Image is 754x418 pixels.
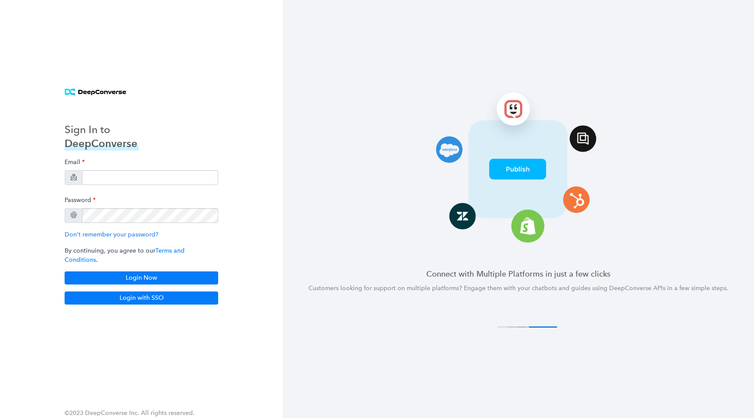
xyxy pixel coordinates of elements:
button: 2 [508,326,536,328]
button: 4 [529,326,557,328]
h4: Connect with Multiple Platforms in just a few clicks [304,268,733,279]
button: 1 [497,326,526,328]
h3: DeepConverse [65,137,139,151]
img: horizontal logo [65,89,126,96]
a: Terms and Conditions [65,247,185,264]
span: ©2023 DeepConverse Inc. All rights reserved. [65,409,195,417]
label: Email [65,154,85,170]
button: Login Now [65,271,218,284]
h3: Sign In to [65,123,139,137]
span: Customers looking for support on multiple platforms? Engage them with your chatbots and guides us... [308,284,728,292]
label: Password [65,192,96,208]
a: Don't remember your password? [65,231,158,238]
img: carousel 4 [401,85,636,247]
button: Login with SSO [65,291,218,305]
p: By continuing, you agree to our . [65,246,218,264]
button: 3 [518,326,547,328]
